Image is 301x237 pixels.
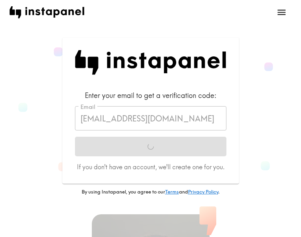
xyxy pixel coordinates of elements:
a: Privacy Policy [188,188,218,195]
label: Email [80,103,95,111]
img: Instapanel [75,50,226,75]
p: By using Instapanel, you agree to our and . [62,188,239,195]
div: Enter your email to get a verification code: [75,90,226,100]
button: open menu [272,2,292,22]
p: If you don't have an account, we'll create one for you. [75,163,226,171]
a: Terms [165,188,179,195]
img: instapanel [9,6,84,18]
